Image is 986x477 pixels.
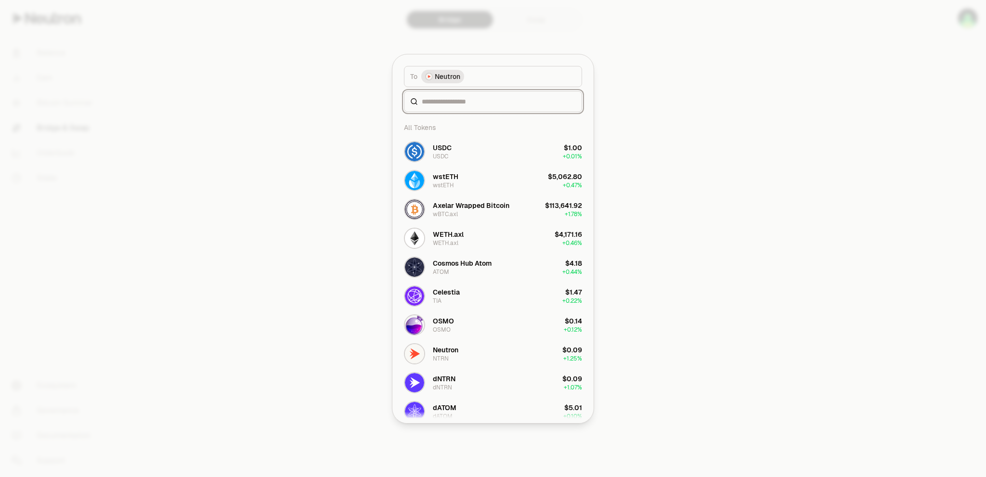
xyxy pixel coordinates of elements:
button: wBTC.axl LogoAxelar Wrapped BitcoinwBTC.axl$113,641.92+1.78% [398,195,588,224]
div: TIA [433,297,441,305]
div: $113,641.92 [545,201,582,210]
div: dNTRN [433,374,455,384]
div: Axelar Wrapped Bitcoin [433,201,509,210]
img: OSMO Logo [405,315,424,335]
span: To [410,72,417,81]
div: $1.00 [564,143,582,153]
button: NTRN LogoNeutronNTRN$0.09+1.25% [398,339,588,368]
span: + 0.10% [563,413,582,420]
div: $5.01 [564,403,582,413]
span: + 0.22% [562,297,582,305]
span: + 0.46% [562,239,582,247]
div: $4,171.16 [555,230,582,239]
div: All Tokens [398,118,588,137]
img: dNTRN Logo [405,373,424,392]
div: OSMO [433,326,451,334]
button: USDC LogoUSDCUSDC$1.00+0.01% [398,137,588,166]
div: Neutron [433,345,458,355]
button: dNTRN LogodNTRNdNTRN$0.09+1.07% [398,368,588,397]
button: TIA LogoCelestiaTIA$1.47+0.22% [398,282,588,310]
div: $4.18 [565,258,582,268]
div: wstETH [433,181,454,189]
div: $0.09 [562,374,582,384]
div: OSMO [433,316,454,326]
div: $1.47 [565,287,582,297]
div: Cosmos Hub Atom [433,258,492,268]
div: $0.14 [565,316,582,326]
div: dNTRN [433,384,452,391]
div: USDC [433,153,448,160]
span: + 1.78% [565,210,582,218]
span: + 1.25% [563,355,582,362]
img: TIA Logo [405,286,424,306]
div: NTRN [433,355,449,362]
img: USDC Logo [405,142,424,161]
img: Neutron Logo [426,74,432,79]
div: $5,062.80 [548,172,582,181]
div: $0.09 [562,345,582,355]
span: + 0.44% [562,268,582,276]
div: WETH.axl [433,230,464,239]
img: NTRN Logo [405,344,424,363]
button: OSMO LogoOSMOOSMO$0.14+0.12% [398,310,588,339]
span: + 1.07% [564,384,582,391]
div: ATOM [433,268,449,276]
span: + 0.01% [563,153,582,160]
div: wstETH [433,172,458,181]
span: + 0.12% [564,326,582,334]
button: ATOM LogoCosmos Hub AtomATOM$4.18+0.44% [398,253,588,282]
div: WETH.axl [433,239,458,247]
div: dATOM [433,413,453,420]
button: wstETH LogowstETHwstETH$5,062.80+0.47% [398,166,588,195]
img: dATOM Logo [405,402,424,421]
button: ToNeutron LogoNeutron [404,66,582,87]
img: wBTC.axl Logo [405,200,424,219]
img: WETH.axl Logo [405,229,424,248]
button: dATOM LogodATOMdATOM$5.01+0.10% [398,397,588,426]
div: dATOM [433,403,456,413]
div: USDC [433,143,452,153]
img: ATOM Logo [405,258,424,277]
span: + 0.47% [563,181,582,189]
span: Neutron [435,72,460,81]
button: WETH.axl LogoWETH.axlWETH.axl$4,171.16+0.46% [398,224,588,253]
div: Celestia [433,287,460,297]
div: wBTC.axl [433,210,458,218]
img: wstETH Logo [405,171,424,190]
